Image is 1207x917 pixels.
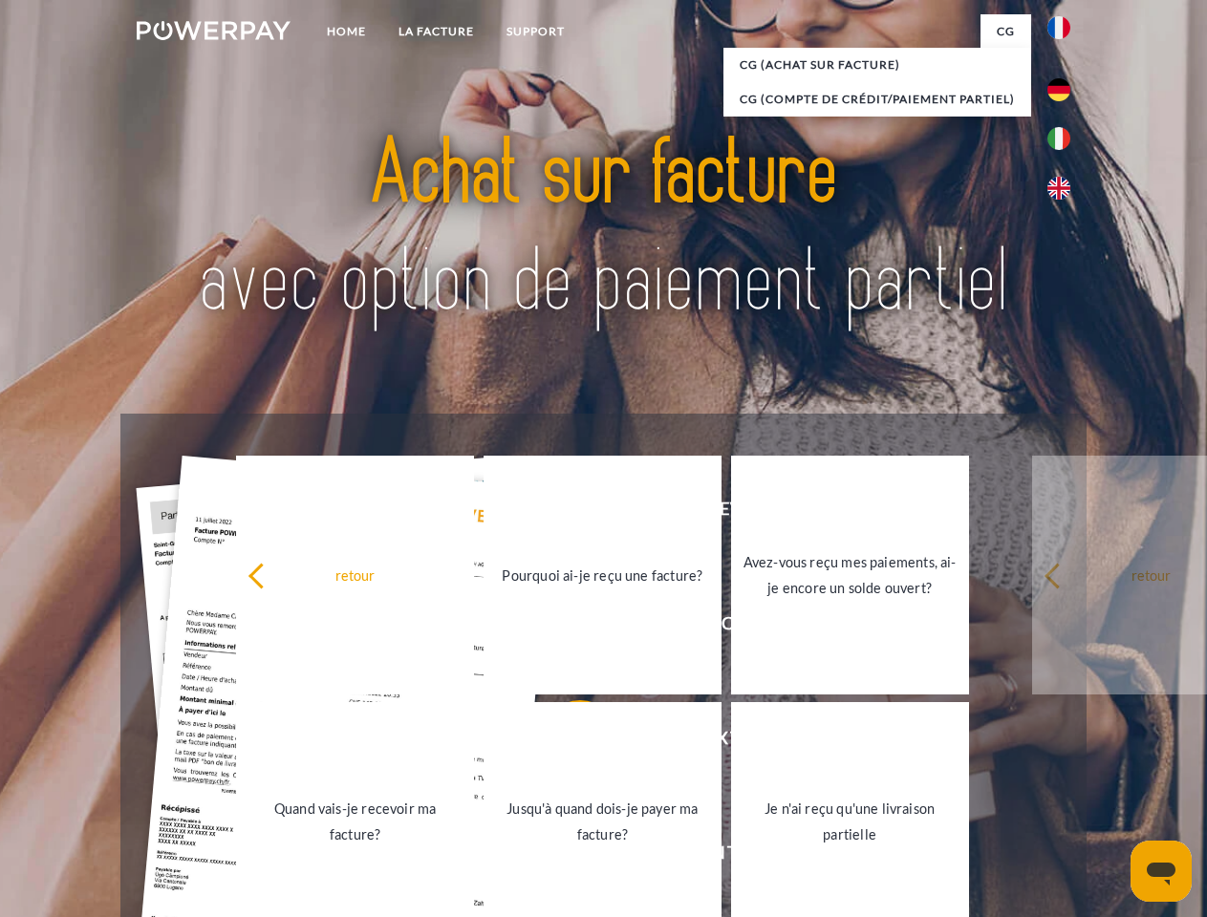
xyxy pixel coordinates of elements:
[495,562,710,587] div: Pourquoi ai-je reçu une facture?
[495,796,710,847] div: Jusqu'à quand dois-je payer ma facture?
[723,82,1031,117] a: CG (Compte de crédit/paiement partiel)
[723,48,1031,82] a: CG (achat sur facture)
[743,549,958,601] div: Avez-vous reçu mes paiements, ai-je encore un solde ouvert?
[1047,127,1070,150] img: it
[382,14,490,49] a: LA FACTURE
[1047,78,1070,101] img: de
[981,14,1031,49] a: CG
[183,92,1024,366] img: title-powerpay_fr.svg
[137,21,291,40] img: logo-powerpay-white.svg
[248,796,463,847] div: Quand vais-je recevoir ma facture?
[1047,177,1070,200] img: en
[1131,841,1192,902] iframe: Bouton de lancement de la fenêtre de messagerie
[490,14,581,49] a: Support
[743,796,958,847] div: Je n'ai reçu qu'une livraison partielle
[731,456,969,694] a: Avez-vous reçu mes paiements, ai-je encore un solde ouvert?
[248,562,463,587] div: retour
[311,14,382,49] a: Home
[1047,16,1070,39] img: fr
